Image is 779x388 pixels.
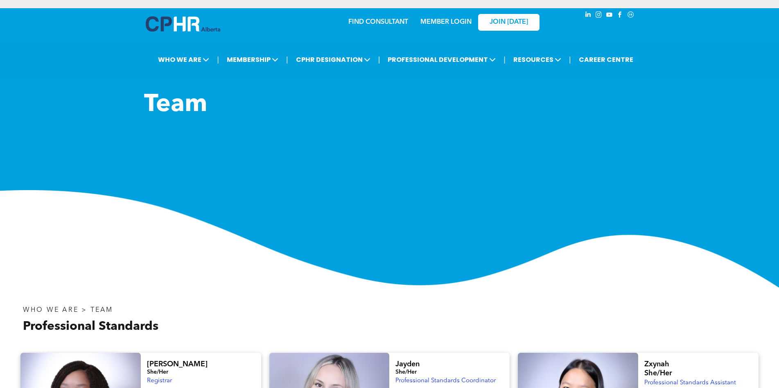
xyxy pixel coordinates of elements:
span: MEMBERSHIP [224,52,281,67]
span: Registrar [147,378,172,384]
span: WHO WE ARE [156,52,212,67]
span: JOIN [DATE] [490,18,528,26]
a: CAREER CENTRE [576,52,636,67]
span: Professional Standards [23,320,158,333]
li: | [378,51,380,68]
span: Jayden [395,361,420,368]
img: A blue and white logo for cp alberta [146,16,220,32]
li: | [217,51,219,68]
span: She/Her [147,369,168,375]
span: WHO WE ARE > TEAM [23,307,113,313]
li: | [569,51,571,68]
a: MEMBER LOGIN [420,19,472,25]
a: FIND CONSULTANT [348,19,408,25]
a: facebook [616,10,625,21]
span: She/Her [395,369,417,375]
span: Team [144,93,207,117]
a: youtube [605,10,614,21]
a: Social network [626,10,635,21]
a: linkedin [584,10,593,21]
span: Zxynah She/Her [644,361,672,377]
span: CPHR DESIGNATION [294,52,373,67]
span: [PERSON_NAME] [147,361,208,368]
a: instagram [594,10,603,21]
span: RESOURCES [511,52,564,67]
span: Professional Standards Coordinator [395,378,496,384]
li: | [286,51,288,68]
span: Professional Standards Assistant [644,380,736,386]
li: | [504,51,506,68]
a: JOIN [DATE] [478,14,540,31]
span: PROFESSIONAL DEVELOPMENT [385,52,498,67]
